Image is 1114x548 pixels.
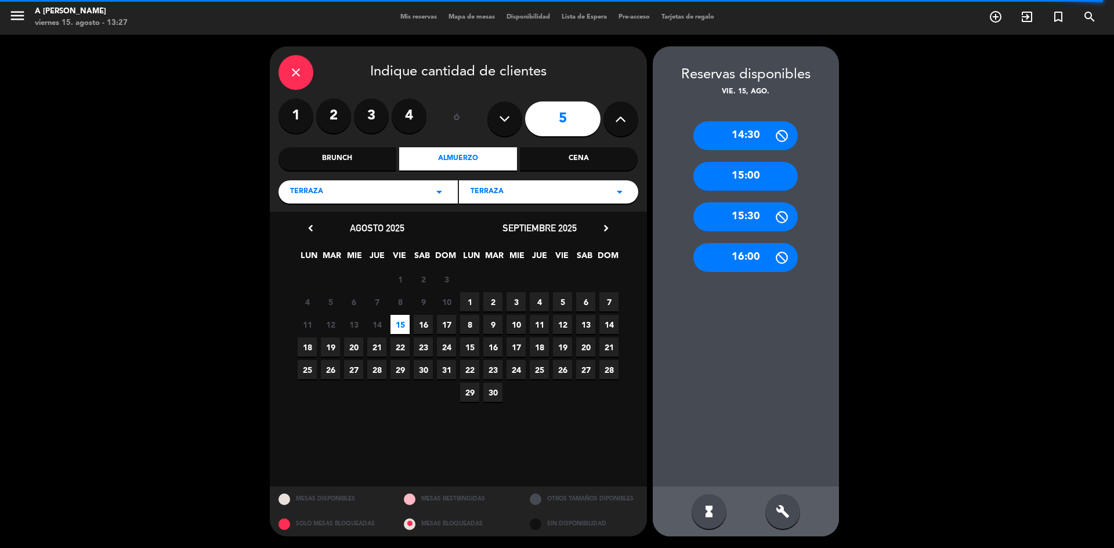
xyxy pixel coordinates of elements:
[653,64,839,86] div: Reservas disponibles
[530,360,549,379] span: 25
[354,99,389,133] label: 3
[989,10,1003,24] i: add_circle_outline
[501,14,556,20] span: Disponibilidad
[460,315,479,334] span: 8
[321,337,340,357] span: 19
[298,292,317,311] span: 4
[1051,10,1065,24] i: turned_in_not
[344,337,363,357] span: 20
[344,292,363,311] span: 6
[414,360,433,379] span: 30
[321,292,340,311] span: 5
[653,86,839,98] div: vie. 15, ago.
[471,186,504,198] span: TERRAZA
[576,315,595,334] span: 13
[656,14,720,20] span: Tarjetas de regalo
[322,249,341,268] span: MAR
[390,315,410,334] span: 15
[438,99,476,139] div: ó
[576,337,595,357] span: 20
[298,337,317,357] span: 18
[270,511,396,536] div: SOLO MESAS BLOQUEADAS
[483,315,502,334] span: 9
[598,249,617,268] span: DOM
[432,185,446,199] i: arrow_drop_down
[693,243,798,272] div: 16:00
[443,14,501,20] span: Mapa de mesas
[521,487,647,511] div: OTROS TAMAÑOS DIPONIBLES
[395,14,443,20] span: Mis reservas
[507,249,526,268] span: MIE
[556,14,613,20] span: Lista de Espera
[9,7,26,28] button: menu
[693,121,798,150] div: 14:30
[575,249,594,268] span: SAB
[299,249,319,268] span: LUN
[321,360,340,379] span: 26
[345,249,364,268] span: MIE
[437,270,456,289] span: 3
[35,17,128,29] div: viernes 15. agosto - 13:27
[693,162,798,191] div: 15:00
[399,147,517,170] div: Almuerzo
[305,222,317,234] i: chevron_left
[599,360,619,379] span: 28
[344,315,363,334] span: 13
[553,315,572,334] span: 12
[507,292,526,311] span: 3
[553,292,572,311] span: 5
[392,99,426,133] label: 4
[462,249,481,268] span: LUN
[290,186,323,198] span: TERRAZA
[507,360,526,379] span: 24
[390,270,410,289] span: 1
[552,249,572,268] span: VIE
[390,337,410,357] span: 22
[414,270,433,289] span: 2
[530,292,549,311] span: 4
[507,337,526,357] span: 17
[613,185,627,199] i: arrow_drop_down
[507,315,526,334] span: 10
[1020,10,1034,24] i: exit_to_app
[435,249,454,268] span: DOM
[278,55,638,90] div: Indique cantidad de clientes
[298,360,317,379] span: 25
[437,360,456,379] span: 31
[599,315,619,334] span: 14
[553,337,572,357] span: 19
[520,147,638,170] div: Cena
[395,511,521,536] div: MESAS BLOQUEADAS
[702,505,716,518] i: hourglass_full
[460,337,479,357] span: 15
[502,222,577,234] span: septiembre 2025
[483,337,502,357] span: 16
[316,99,351,133] label: 2
[460,292,479,311] span: 1
[390,360,410,379] span: 29
[413,249,432,268] span: SAB
[367,337,386,357] span: 21
[460,383,479,402] span: 29
[414,315,433,334] span: 16
[278,147,396,170] div: Brunch
[367,360,386,379] span: 28
[483,383,502,402] span: 30
[390,292,410,311] span: 8
[367,292,386,311] span: 7
[599,337,619,357] span: 21
[460,360,479,379] span: 22
[530,337,549,357] span: 18
[367,315,386,334] span: 14
[437,315,456,334] span: 17
[414,292,433,311] span: 9
[483,292,502,311] span: 2
[414,337,433,357] span: 23
[613,14,656,20] span: Pre-acceso
[367,249,386,268] span: JUE
[321,315,340,334] span: 12
[437,292,456,311] span: 10
[483,360,502,379] span: 23
[350,222,404,234] span: agosto 2025
[298,315,317,334] span: 11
